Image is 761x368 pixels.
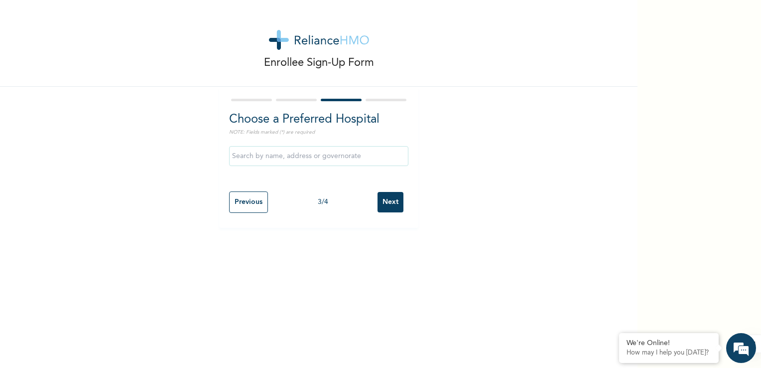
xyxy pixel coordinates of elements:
span: Conversation [5,331,98,338]
div: Minimize live chat window [163,5,187,29]
p: NOTE: Fields marked (*) are required [229,129,408,136]
div: We're Online! [627,339,711,348]
div: Chat with us now [52,56,167,69]
p: Enrollee Sign-Up Form [264,55,374,71]
div: FAQs [98,314,190,345]
input: Next [378,192,403,212]
input: Search by name, address or governorate [229,146,408,166]
img: d_794563401_company_1708531726252_794563401 [18,50,40,75]
span: We're online! [58,129,137,229]
h2: Choose a Preferred Hospital [229,111,408,129]
p: How may I help you today? [627,349,711,357]
input: Previous [229,191,268,213]
img: logo [269,30,369,50]
div: 3 / 4 [268,197,378,207]
textarea: Type your message and hit 'Enter' [5,279,190,314]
